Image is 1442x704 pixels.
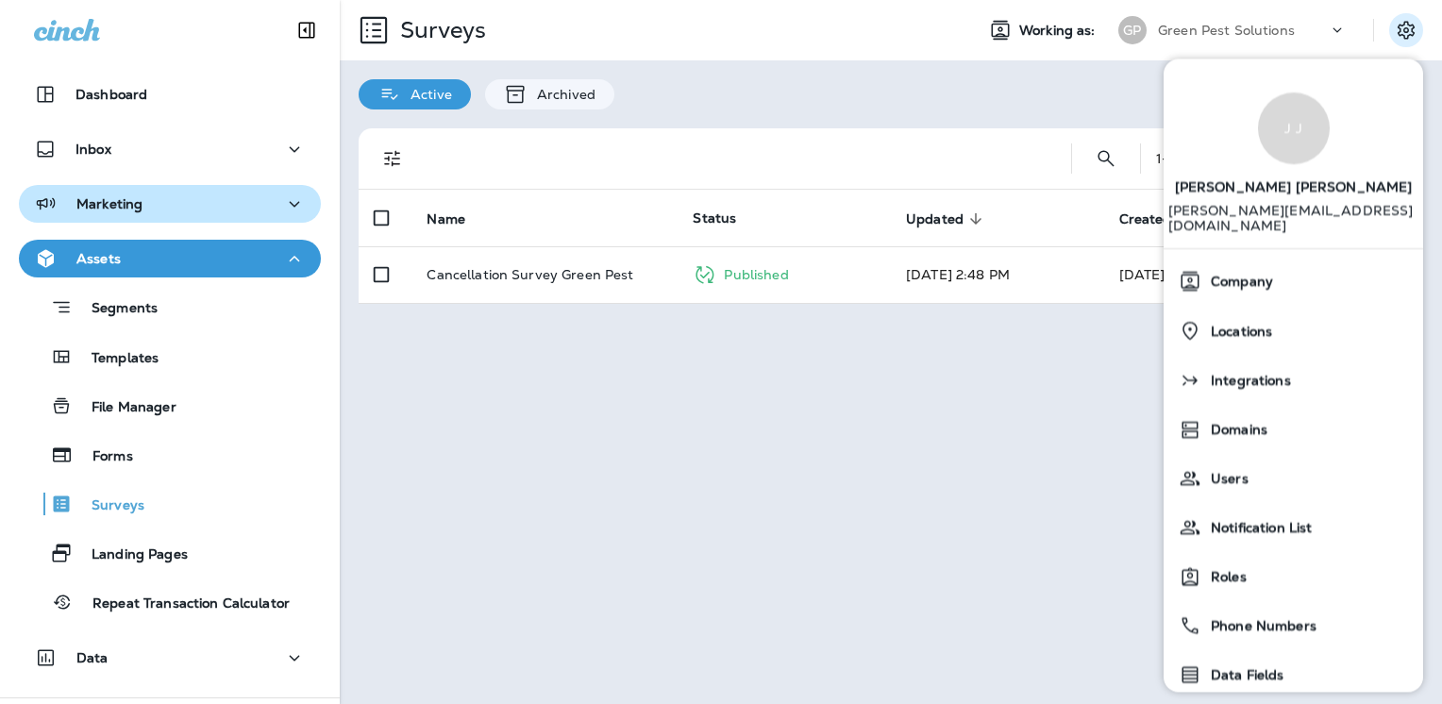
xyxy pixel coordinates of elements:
span: Updated [906,211,964,227]
p: Archived [528,87,595,102]
a: Domains [1171,411,1416,448]
span: Data Fields [1201,668,1284,684]
button: Company [1164,257,1423,306]
button: Repeat Transaction Calculator [19,582,321,622]
a: Notification List [1171,509,1416,546]
button: Locations [1164,306,1423,356]
a: Users [1171,460,1416,497]
button: Marketing [19,185,321,223]
button: Search Surveys [1087,140,1125,177]
div: 1 - 1 of 1 [1156,151,1200,166]
button: Notification List [1164,503,1423,552]
p: Cancellation Survey Green Pest [427,267,633,282]
a: Company [1171,262,1416,300]
p: Green Pest Solutions [1158,23,1295,38]
span: Notification List [1201,521,1312,537]
span: Created [1119,210,1197,227]
button: Settings [1389,13,1423,47]
a: Integrations [1171,361,1416,399]
span: Domains [1201,423,1267,439]
button: Assets [19,240,321,277]
span: Users [1201,472,1249,488]
div: J J [1258,92,1330,164]
p: Active [401,87,452,102]
a: Phone Numbers [1171,607,1416,645]
span: Roles [1201,570,1247,586]
span: Updated [906,210,988,227]
a: Roles [1171,558,1416,595]
button: Roles [1164,552,1423,601]
p: Published [724,267,788,282]
p: Forms [74,448,133,466]
p: Data [76,650,109,665]
span: [PERSON_NAME] [PERSON_NAME] [1175,164,1413,203]
button: Landing Pages [19,533,321,573]
p: Landing Pages [73,546,188,564]
td: [DATE] 3:11 PM [1104,246,1423,303]
p: Templates [73,350,159,368]
button: File Manager [19,386,321,426]
span: Locations [1201,324,1272,340]
a: Data Fields [1171,656,1416,694]
button: Collapse Sidebar [280,11,333,49]
p: [PERSON_NAME][EMAIL_ADDRESS][DOMAIN_NAME] [1168,203,1419,248]
p: Assets [76,251,121,266]
button: Surveys [19,484,321,524]
a: J J[PERSON_NAME] [PERSON_NAME] [PERSON_NAME][EMAIL_ADDRESS][DOMAIN_NAME] [1164,74,1423,248]
p: Repeat Transaction Calculator [74,595,290,613]
button: Data Fields [1164,650,1423,699]
p: Inbox [75,142,111,157]
p: Segments [73,300,158,319]
span: Created by: Cassidy Roberson [906,266,1010,283]
span: Working as: [1019,23,1099,39]
button: Inbox [19,130,321,168]
button: Integrations [1164,356,1423,405]
span: Company [1201,275,1273,291]
button: Users [1164,454,1423,503]
span: Name [427,211,465,227]
button: Filters [374,140,411,177]
button: Data [19,639,321,677]
button: Dashboard [19,75,321,113]
button: Phone Numbers [1164,601,1423,650]
p: Marketing [76,196,143,211]
span: Created [1119,211,1172,227]
span: Status [693,210,736,226]
span: Name [427,210,490,227]
button: Templates [19,337,321,377]
p: File Manager [73,399,176,417]
p: Dashboard [75,87,147,102]
span: Phone Numbers [1201,619,1316,635]
button: Segments [19,287,321,327]
p: Surveys [393,16,486,44]
button: Domains [1164,405,1423,454]
a: Locations [1171,311,1416,350]
div: GP [1118,16,1147,44]
span: Integrations [1201,374,1291,390]
button: Forms [19,435,321,475]
p: Surveys [73,497,144,515]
